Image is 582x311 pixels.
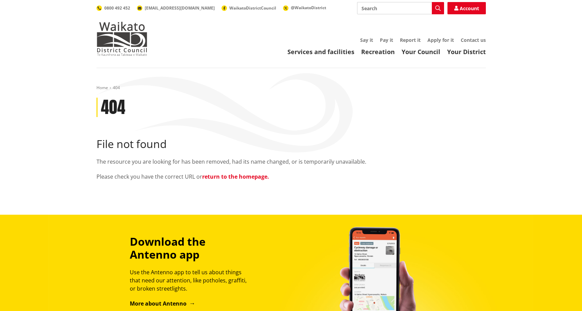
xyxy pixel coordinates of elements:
a: Pay it [380,37,393,43]
a: Say it [360,37,373,43]
a: Home [96,85,108,91]
p: Use the Antenno app to tell us about things that need our attention, like potholes, graffiti, or ... [130,268,253,293]
a: Recreation [361,48,395,56]
iframe: Messenger Launcher [551,282,575,307]
a: 0800 492 452 [96,5,130,11]
a: More about Antenno [130,300,195,307]
span: 0800 492 452 [104,5,130,11]
a: Contact us [461,37,486,43]
span: @WaikatoDistrict [291,5,326,11]
a: Apply for it [427,37,454,43]
span: 404 [113,85,120,91]
p: The resource you are looking for has been removed, had its name changed, or is temporarily unavai... [96,158,486,166]
h3: Download the Antenno app [130,235,253,261]
nav: breadcrumb [96,85,486,91]
img: Waikato District Council - Te Kaunihera aa Takiwaa o Waikato [96,22,147,56]
a: [EMAIL_ADDRESS][DOMAIN_NAME] [137,5,215,11]
a: Your Council [402,48,440,56]
a: Your District [447,48,486,56]
a: return to the homepage. [202,173,269,180]
a: Report it [400,37,421,43]
a: WaikatoDistrictCouncil [222,5,276,11]
input: Search input [357,2,444,14]
h2: File not found [96,137,486,150]
span: WaikatoDistrictCouncil [229,5,276,11]
a: Account [447,2,486,14]
a: @WaikatoDistrict [283,5,326,11]
p: Please check you have the correct URL or [96,173,486,181]
a: Services and facilities [287,48,354,56]
h1: 404 [101,98,125,117]
span: [EMAIL_ADDRESS][DOMAIN_NAME] [145,5,215,11]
